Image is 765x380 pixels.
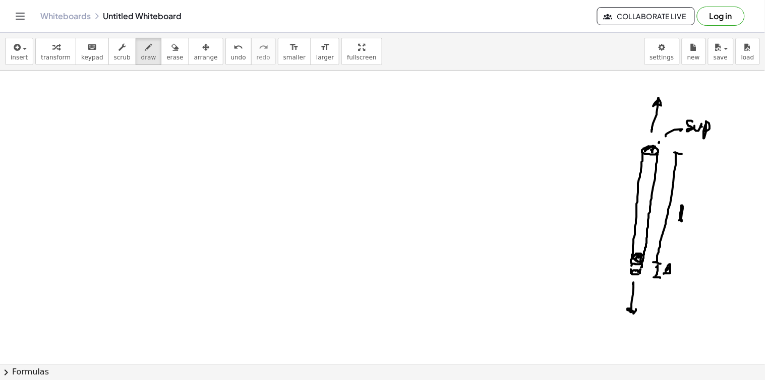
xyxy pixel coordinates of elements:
button: save [708,38,734,65]
span: load [741,54,754,61]
button: undoundo [225,38,252,65]
button: new [682,38,706,65]
button: load [736,38,760,65]
button: settings [644,38,680,65]
span: redo [257,54,270,61]
button: format_sizesmaller [278,38,311,65]
button: scrub [108,38,136,65]
span: smaller [283,54,306,61]
button: transform [35,38,76,65]
span: fullscreen [347,54,376,61]
button: keyboardkeypad [76,38,109,65]
i: format_size [289,41,299,53]
span: scrub [114,54,131,61]
button: Collaborate Live [597,7,695,25]
button: format_sizelarger [311,38,339,65]
span: erase [166,54,183,61]
button: fullscreen [341,38,382,65]
button: arrange [189,38,223,65]
span: draw [141,54,156,61]
i: undo [233,41,243,53]
i: redo [259,41,268,53]
button: insert [5,38,33,65]
span: insert [11,54,28,61]
button: draw [136,38,162,65]
span: transform [41,54,71,61]
span: settings [650,54,674,61]
span: larger [316,54,334,61]
span: undo [231,54,246,61]
i: format_size [320,41,330,53]
button: erase [161,38,189,65]
span: save [714,54,728,61]
span: new [687,54,700,61]
i: keyboard [87,41,97,53]
span: arrange [194,54,218,61]
span: Collaborate Live [606,12,686,21]
span: keypad [81,54,103,61]
button: Toggle navigation [12,8,28,24]
a: Whiteboards [40,11,91,21]
button: Log in [697,7,745,26]
button: redoredo [251,38,276,65]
